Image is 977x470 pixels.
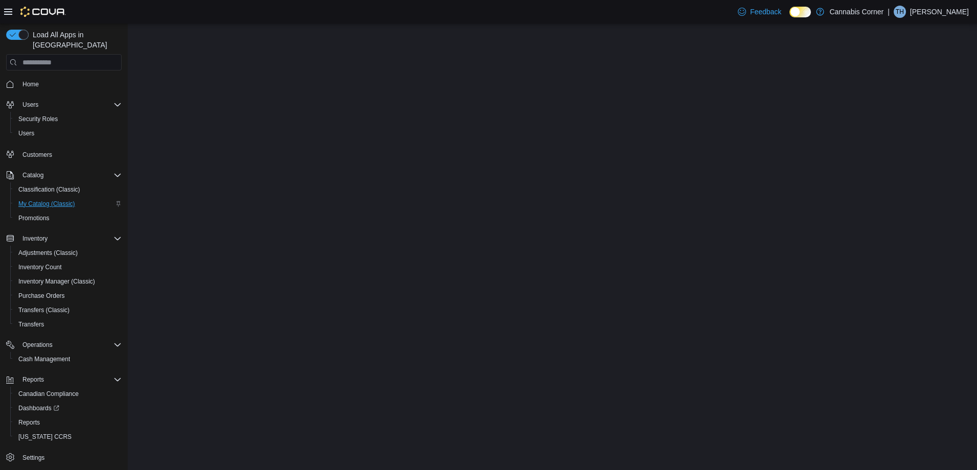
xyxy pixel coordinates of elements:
[18,129,34,137] span: Users
[18,169,122,181] span: Catalog
[18,452,49,464] a: Settings
[2,338,126,352] button: Operations
[10,126,126,140] button: Users
[888,6,890,18] p: |
[10,197,126,211] button: My Catalog (Classic)
[2,372,126,387] button: Reports
[18,306,69,314] span: Transfers (Classic)
[22,454,44,462] span: Settings
[14,247,122,259] span: Adjustments (Classic)
[14,275,99,288] a: Inventory Manager (Classic)
[14,247,82,259] a: Adjustments (Classic)
[14,431,76,443] a: [US_STATE] CCRS
[2,231,126,246] button: Inventory
[10,289,126,303] button: Purchase Orders
[20,7,66,17] img: Cova
[750,7,781,17] span: Feedback
[14,318,122,331] span: Transfers
[2,450,126,465] button: Settings
[18,200,75,208] span: My Catalog (Classic)
[18,339,57,351] button: Operations
[10,260,126,274] button: Inventory Count
[10,352,126,366] button: Cash Management
[894,6,906,18] div: Tania Hines
[14,261,66,273] a: Inventory Count
[18,451,122,464] span: Settings
[18,99,42,111] button: Users
[14,402,63,414] a: Dashboards
[14,388,83,400] a: Canadian Compliance
[18,292,65,300] span: Purchase Orders
[18,232,122,245] span: Inventory
[2,98,126,112] button: Users
[910,6,969,18] p: [PERSON_NAME]
[14,212,122,224] span: Promotions
[10,401,126,415] a: Dashboards
[2,168,126,182] button: Catalog
[14,275,122,288] span: Inventory Manager (Classic)
[10,317,126,332] button: Transfers
[14,113,62,125] a: Security Roles
[18,355,70,363] span: Cash Management
[18,433,72,441] span: [US_STATE] CCRS
[18,148,122,160] span: Customers
[896,6,904,18] span: TH
[10,415,126,430] button: Reports
[2,147,126,161] button: Customers
[18,249,78,257] span: Adjustments (Classic)
[14,198,79,210] a: My Catalog (Classic)
[14,183,122,196] span: Classification (Classic)
[22,80,39,88] span: Home
[14,353,122,365] span: Cash Management
[18,373,122,386] span: Reports
[14,304,74,316] a: Transfers (Classic)
[10,182,126,197] button: Classification (Classic)
[14,388,122,400] span: Canadian Compliance
[18,99,122,111] span: Users
[22,151,52,159] span: Customers
[18,78,43,90] a: Home
[14,416,44,429] a: Reports
[14,290,122,302] span: Purchase Orders
[18,320,44,328] span: Transfers
[14,318,48,331] a: Transfers
[18,390,79,398] span: Canadian Compliance
[22,101,38,109] span: Users
[10,274,126,289] button: Inventory Manager (Classic)
[10,303,126,317] button: Transfers (Classic)
[22,375,44,384] span: Reports
[18,277,95,286] span: Inventory Manager (Classic)
[10,387,126,401] button: Canadian Compliance
[22,341,53,349] span: Operations
[18,115,58,123] span: Security Roles
[18,339,122,351] span: Operations
[14,290,69,302] a: Purchase Orders
[2,77,126,91] button: Home
[18,214,50,222] span: Promotions
[14,127,38,139] a: Users
[18,149,56,161] a: Customers
[14,402,122,414] span: Dashboards
[29,30,122,50] span: Load All Apps in [GEOGRAPHIC_DATA]
[14,304,122,316] span: Transfers (Classic)
[789,7,811,17] input: Dark Mode
[18,418,40,427] span: Reports
[18,78,122,90] span: Home
[18,232,52,245] button: Inventory
[10,246,126,260] button: Adjustments (Classic)
[18,263,62,271] span: Inventory Count
[14,261,122,273] span: Inventory Count
[14,127,122,139] span: Users
[18,169,48,181] button: Catalog
[829,6,883,18] p: Cannabis Corner
[10,211,126,225] button: Promotions
[14,212,54,224] a: Promotions
[14,431,122,443] span: Washington CCRS
[18,404,59,412] span: Dashboards
[22,234,48,243] span: Inventory
[734,2,785,22] a: Feedback
[10,430,126,444] button: [US_STATE] CCRS
[18,185,80,194] span: Classification (Classic)
[14,353,74,365] a: Cash Management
